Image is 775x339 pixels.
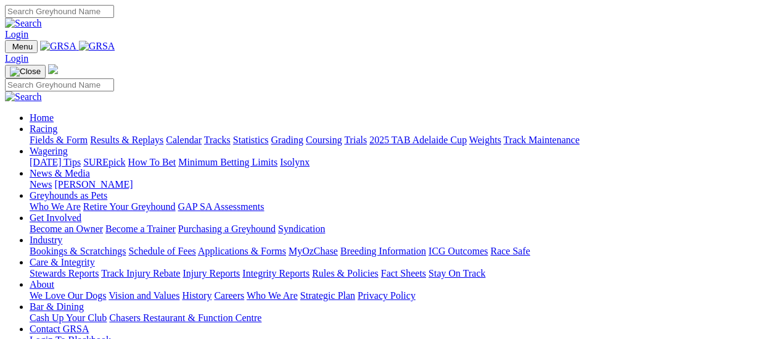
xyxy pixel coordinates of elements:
[381,268,426,278] a: Fact Sheets
[289,246,338,256] a: MyOzChase
[233,135,269,145] a: Statistics
[5,40,38,53] button: Toggle navigation
[30,201,770,212] div: Greyhounds as Pets
[504,135,580,145] a: Track Maintenance
[105,224,176,234] a: Become a Trainer
[30,135,88,145] a: Fields & Form
[30,157,770,168] div: Wagering
[214,290,244,301] a: Careers
[178,224,276,234] a: Purchasing a Greyhound
[5,53,28,64] a: Login
[178,201,264,212] a: GAP SA Assessments
[30,168,90,178] a: News & Media
[54,179,133,190] a: [PERSON_NAME]
[182,268,240,278] a: Injury Reports
[30,268,99,278] a: Stewards Reports
[5,18,42,29] img: Search
[30,257,95,267] a: Care & Integrity
[30,179,770,190] div: News & Media
[30,224,770,235] div: Get Involved
[358,290,416,301] a: Privacy Policy
[30,290,770,301] div: About
[280,157,310,167] a: Isolynx
[247,290,298,301] a: Who We Are
[30,312,770,324] div: Bar & Dining
[429,246,488,256] a: ICG Outcomes
[198,246,286,256] a: Applications & Forms
[204,135,231,145] a: Tracks
[101,268,180,278] a: Track Injury Rebate
[5,29,28,40] a: Login
[469,135,501,145] a: Weights
[30,268,770,279] div: Care & Integrity
[48,64,58,74] img: logo-grsa-white.png
[30,279,54,290] a: About
[182,290,211,301] a: History
[242,268,310,278] a: Integrity Reports
[30,235,62,245] a: Industry
[344,135,367,145] a: Trials
[5,91,42,103] img: Search
[83,201,176,212] a: Retire Your Greyhound
[30,212,81,223] a: Get Involved
[300,290,355,301] a: Strategic Plan
[30,157,81,167] a: [DATE] Tips
[278,224,325,234] a: Syndication
[30,324,89,334] a: Contact GRSA
[5,78,114,91] input: Search
[128,246,195,256] a: Schedule of Fees
[30,246,126,256] a: Bookings & Scratchings
[178,157,277,167] a: Minimum Betting Limits
[40,41,76,52] img: GRSA
[340,246,426,256] a: Breeding Information
[306,135,342,145] a: Coursing
[5,65,46,78] button: Toggle navigation
[30,246,770,257] div: Industry
[429,268,485,278] a: Stay On Track
[5,5,114,18] input: Search
[30,146,68,156] a: Wagering
[30,112,54,123] a: Home
[30,312,107,323] a: Cash Up Your Club
[312,268,379,278] a: Rules & Policies
[12,42,33,51] span: Menu
[79,41,115,52] img: GRSA
[109,290,179,301] a: Vision and Values
[109,312,261,323] a: Chasers Restaurant & Function Centre
[30,123,57,134] a: Racing
[369,135,467,145] a: 2025 TAB Adelaide Cup
[10,67,41,77] img: Close
[30,135,770,146] div: Racing
[128,157,176,167] a: How To Bet
[30,290,106,301] a: We Love Our Dogs
[30,224,103,234] a: Become an Owner
[166,135,202,145] a: Calendar
[30,201,81,212] a: Who We Are
[490,246,530,256] a: Race Safe
[271,135,303,145] a: Grading
[83,157,125,167] a: SUREpick
[30,190,107,201] a: Greyhounds as Pets
[30,301,84,312] a: Bar & Dining
[30,179,52,190] a: News
[90,135,163,145] a: Results & Replays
